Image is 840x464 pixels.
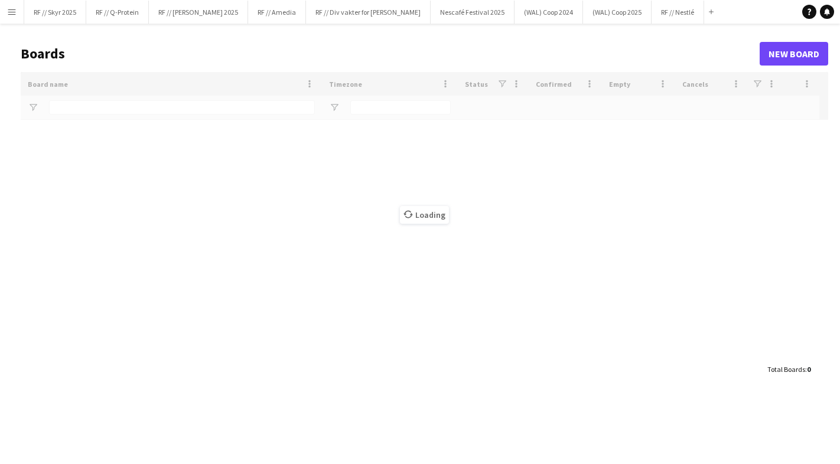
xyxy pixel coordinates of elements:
[86,1,149,24] button: RF // Q-Protein
[248,1,306,24] button: RF // Amedia
[767,358,810,381] div: :
[583,1,652,24] button: (WAL) Coop 2025
[652,1,704,24] button: RF // Nestlé
[24,1,86,24] button: RF // Skyr 2025
[400,206,449,224] span: Loading
[760,42,828,66] a: New Board
[515,1,583,24] button: (WAL) Coop 2024
[149,1,248,24] button: RF // [PERSON_NAME] 2025
[306,1,431,24] button: RF // Div vakter for [PERSON_NAME]
[21,45,760,63] h1: Boards
[807,365,810,374] span: 0
[767,365,805,374] span: Total Boards
[431,1,515,24] button: Nescafé Festival 2025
